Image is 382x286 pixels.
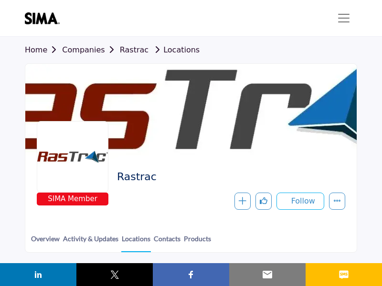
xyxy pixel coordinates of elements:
button: Toggle navigation [330,9,357,28]
img: sms sharing button [338,269,350,280]
button: Like [255,193,272,210]
a: Companies [62,45,119,54]
img: site Logo [25,12,64,24]
img: facebook sharing button [185,269,197,280]
button: Follow [276,193,324,210]
img: linkedin sharing button [32,269,44,280]
a: Rastrac [120,45,149,54]
span: SIMA Member [39,194,106,204]
a: Home [25,45,62,54]
img: twitter sharing button [109,269,120,280]
a: Activity & Updates [63,234,119,251]
a: Products [183,234,212,251]
a: Overview [31,234,60,251]
h2: Rastrac [117,171,340,183]
button: More details [329,193,345,210]
img: email sharing button [262,269,273,280]
a: Contacts [153,234,181,251]
a: Locations [151,45,200,54]
a: Locations [121,234,151,252]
